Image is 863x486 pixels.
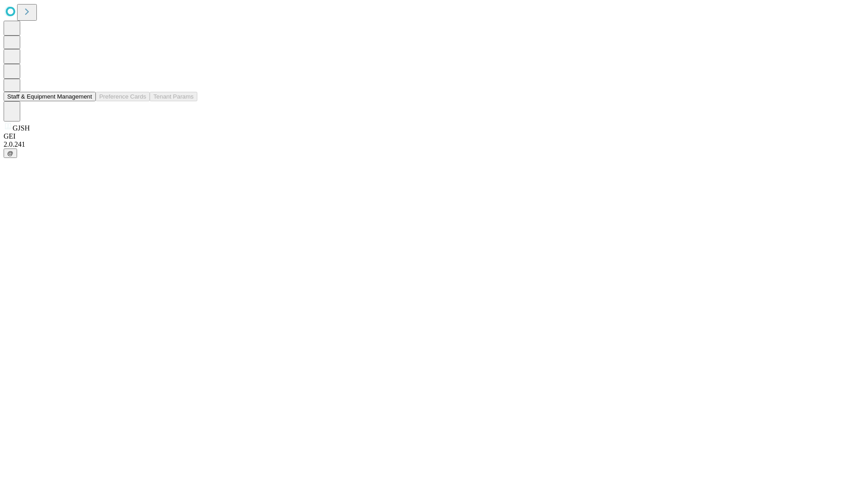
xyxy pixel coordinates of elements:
[96,92,150,101] button: Preference Cards
[7,150,13,157] span: @
[13,124,30,132] span: GJSH
[150,92,197,101] button: Tenant Params
[4,92,96,101] button: Staff & Equipment Management
[4,140,859,148] div: 2.0.241
[4,148,17,158] button: @
[4,132,859,140] div: GEI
